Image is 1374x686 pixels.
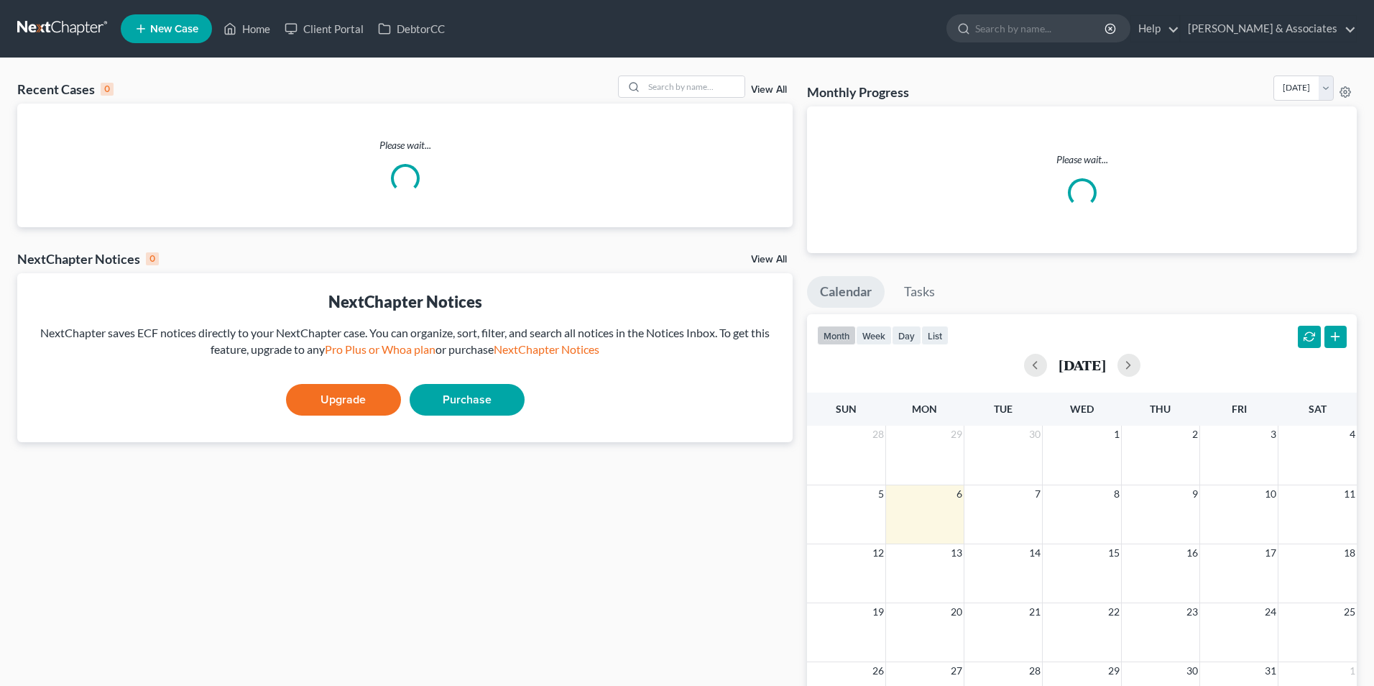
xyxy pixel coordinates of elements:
[1028,662,1042,680] span: 28
[325,342,435,356] a: Pro Plus or Whoa plan
[1131,16,1179,42] a: Help
[1263,603,1278,621] span: 24
[150,24,198,35] span: New Case
[949,544,964,562] span: 13
[949,662,964,680] span: 27
[807,276,885,308] a: Calendar
[1342,485,1357,503] span: 11
[856,326,892,345] button: week
[871,426,885,443] span: 28
[1348,426,1357,443] span: 4
[949,426,964,443] span: 29
[371,16,452,42] a: DebtorCC
[1263,544,1278,562] span: 17
[17,138,793,152] p: Please wait...
[1112,426,1121,443] span: 1
[29,291,781,313] div: NextChapter Notices
[891,276,948,308] a: Tasks
[892,326,921,345] button: day
[1348,662,1357,680] span: 1
[1191,485,1199,503] span: 9
[101,83,114,96] div: 0
[1059,357,1106,372] h2: [DATE]
[1185,603,1199,621] span: 23
[410,384,525,416] a: Purchase
[1107,662,1121,680] span: 29
[975,15,1107,42] input: Search by name...
[921,326,949,345] button: list
[1070,403,1094,415] span: Wed
[1263,662,1278,680] span: 31
[1181,16,1356,42] a: [PERSON_NAME] & Associates
[807,83,909,101] h3: Monthly Progress
[877,485,885,503] span: 5
[277,16,371,42] a: Client Portal
[1191,426,1199,443] span: 2
[644,76,744,97] input: Search by name...
[1033,485,1042,503] span: 7
[1263,485,1278,503] span: 10
[1342,544,1357,562] span: 18
[751,85,787,95] a: View All
[1028,544,1042,562] span: 14
[1185,544,1199,562] span: 16
[1309,403,1327,415] span: Sat
[1185,662,1199,680] span: 30
[912,403,937,415] span: Mon
[29,325,781,358] div: NextChapter saves ECF notices directly to your NextChapter case. You can organize, sort, filter, ...
[1112,485,1121,503] span: 8
[751,255,787,265] a: View All
[17,81,114,98] div: Recent Cases
[871,544,885,562] span: 12
[146,252,159,265] div: 0
[1107,544,1121,562] span: 15
[1028,603,1042,621] span: 21
[949,603,964,621] span: 20
[216,16,277,42] a: Home
[1107,603,1121,621] span: 22
[1269,426,1278,443] span: 3
[1150,403,1171,415] span: Thu
[871,662,885,680] span: 26
[1342,603,1357,621] span: 25
[817,326,856,345] button: month
[1028,426,1042,443] span: 30
[286,384,401,416] a: Upgrade
[836,403,857,415] span: Sun
[871,603,885,621] span: 19
[1232,403,1247,415] span: Fri
[17,250,159,267] div: NextChapter Notices
[955,485,964,503] span: 6
[494,342,599,356] a: NextChapter Notices
[994,403,1013,415] span: Tue
[819,152,1345,167] p: Please wait...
